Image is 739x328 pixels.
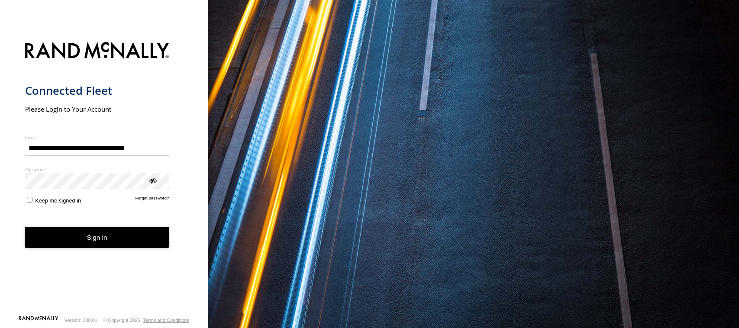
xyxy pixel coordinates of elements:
form: main [25,37,183,315]
h1: Connected Fleet [25,84,169,98]
div: © Copyright 2025 - [103,318,189,323]
a: Forgot password? [136,196,169,204]
input: Keep me signed in [27,197,32,203]
span: Keep me signed in [35,197,81,204]
label: Password [25,166,169,173]
a: Terms and Conditions [143,318,189,323]
button: Sign in [25,227,169,248]
label: Email [25,134,169,141]
img: Rand McNally [25,40,169,62]
div: ViewPassword [148,176,157,184]
a: Visit our Website [19,316,58,325]
div: Version: 308.01 [65,318,97,323]
h2: Please Login to Your Account [25,105,169,113]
